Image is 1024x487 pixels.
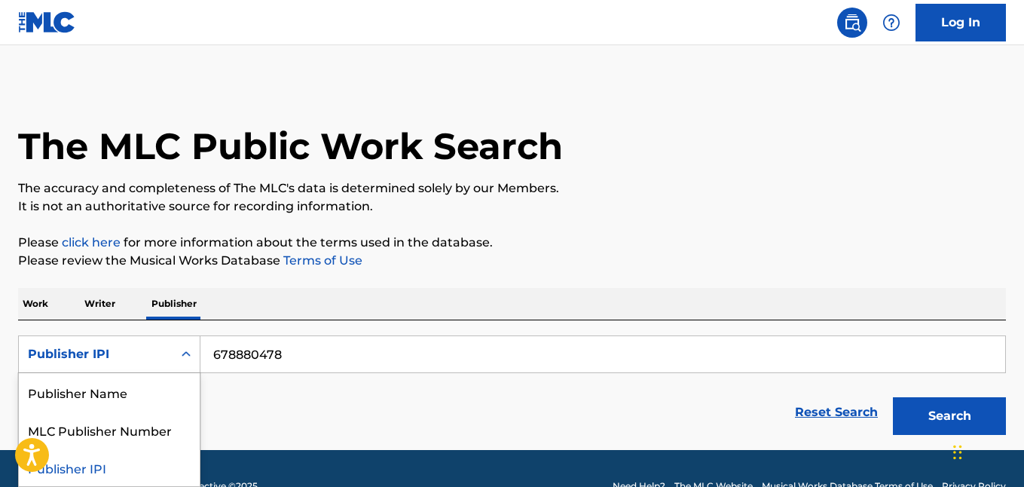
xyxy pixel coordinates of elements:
[18,124,563,169] h1: The MLC Public Work Search
[80,288,120,320] p: Writer
[882,14,900,32] img: help
[949,415,1024,487] iframe: Chat Widget
[953,430,962,475] div: Drag
[18,179,1006,198] p: The accuracy and completeness of The MLC's data is determined solely by our Members.
[893,397,1006,435] button: Search
[280,253,362,268] a: Terms of Use
[787,396,885,429] a: Reset Search
[915,4,1006,41] a: Log In
[18,335,1006,443] form: Search Form
[62,235,121,250] a: click here
[28,345,164,363] div: Publisher IPI
[19,373,200,411] div: Publisher Name
[19,411,200,449] div: MLC Publisher Number
[18,234,1006,252] p: Please for more information about the terms used in the database.
[147,288,201,320] p: Publisher
[837,8,867,38] a: Public Search
[19,449,200,486] div: Publisher IPI
[18,198,1006,216] p: It is not an authoritative source for recording information.
[18,252,1006,270] p: Please review the Musical Works Database
[18,11,76,33] img: MLC Logo
[876,8,906,38] div: Help
[18,288,53,320] p: Work
[843,14,861,32] img: search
